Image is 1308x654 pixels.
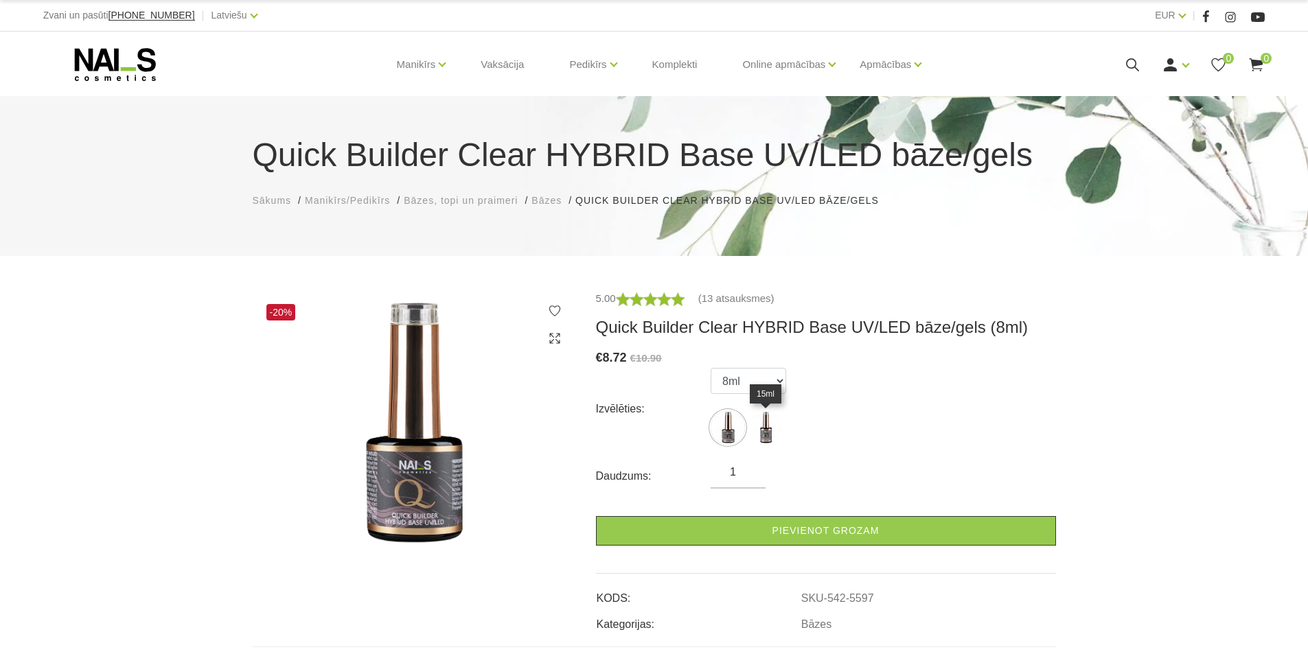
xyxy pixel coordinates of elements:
img: ... [748,410,783,445]
td: KODS: [596,581,801,607]
span: 8.72 [603,351,627,364]
a: Apmācības [860,37,911,92]
a: Sākums [253,194,292,208]
a: 0 [1248,56,1265,73]
a: Latviešu [211,7,247,23]
a: Komplekti [641,32,709,97]
li: Quick Builder Clear HYBRID Base UV/LED bāze/gels [575,194,893,208]
a: SKU-542-5597 [801,592,874,605]
a: Pedikīrs [569,37,606,92]
a: Bāzes, topi un praimeri [404,194,518,208]
a: Bāzes [531,194,562,208]
a: EUR [1155,7,1175,23]
img: ... [711,410,745,445]
div: Zvani un pasūti [43,7,195,24]
span: | [202,7,205,24]
span: 5.00 [596,292,616,304]
span: Manikīrs/Pedikīrs [305,195,390,206]
a: Pievienot grozam [596,516,1056,546]
span: Bāzes, topi un praimeri [404,195,518,206]
div: Daudzums: [596,465,711,487]
span: Sākums [253,195,292,206]
span: -20% [266,304,296,320]
a: Manikīrs [397,37,436,92]
a: Vaksācija [470,32,535,97]
span: Bāzes [531,195,562,206]
span: 0 [1261,53,1272,64]
a: Manikīrs/Pedikīrs [305,194,390,208]
a: Bāzes [801,618,831,631]
img: Quick Builder Clear HYBRID Base UV/LED bāze/gels [253,290,575,555]
a: (13 atsauksmes) [698,290,775,307]
a: 0 [1210,56,1227,73]
h3: Quick Builder Clear HYBRID Base UV/LED bāze/gels (8ml) [596,317,1056,338]
div: Izvēlēties: [596,398,711,420]
a: Online apmācības [742,37,825,92]
a: [PHONE_NUMBER] [108,10,195,21]
span: 0 [1223,53,1234,64]
span: | [1193,7,1195,24]
s: €10.90 [630,352,662,364]
h1: Quick Builder Clear HYBRID Base UV/LED bāze/gels [253,130,1056,180]
td: Kategorijas: [596,607,801,633]
span: € [596,351,603,364]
